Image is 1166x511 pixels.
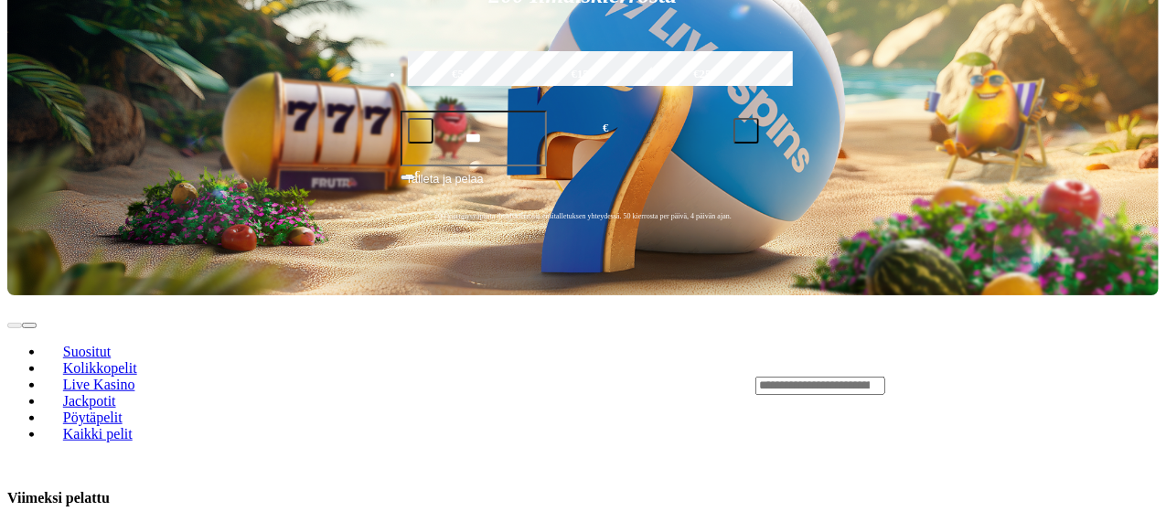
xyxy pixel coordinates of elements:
[56,360,144,376] span: Kolikkopelit
[44,388,134,415] a: Jackpotit
[603,120,608,137] span: €
[56,344,118,359] span: Suositut
[415,168,421,179] span: €
[7,313,719,457] nav: Lobby
[22,323,37,328] button: next slide
[7,489,110,506] h3: Viimeksi pelattu
[403,48,519,101] label: €50
[7,323,22,328] button: prev slide
[44,338,130,366] a: Suositut
[56,393,123,409] span: Jackpotit
[647,48,764,101] label: €250
[7,295,1159,474] header: Lobby
[44,355,155,382] a: Kolikkopelit
[755,377,885,395] input: Search
[401,169,766,204] button: Talleta ja pelaa
[733,118,759,144] button: plus icon
[408,118,433,144] button: minus icon
[56,426,140,442] span: Kaikki pelit
[525,48,641,101] label: €150
[44,371,154,399] a: Live Kasino
[406,170,484,203] span: Talleta ja pelaa
[56,377,143,392] span: Live Kasino
[56,410,130,425] span: Pöytäpelit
